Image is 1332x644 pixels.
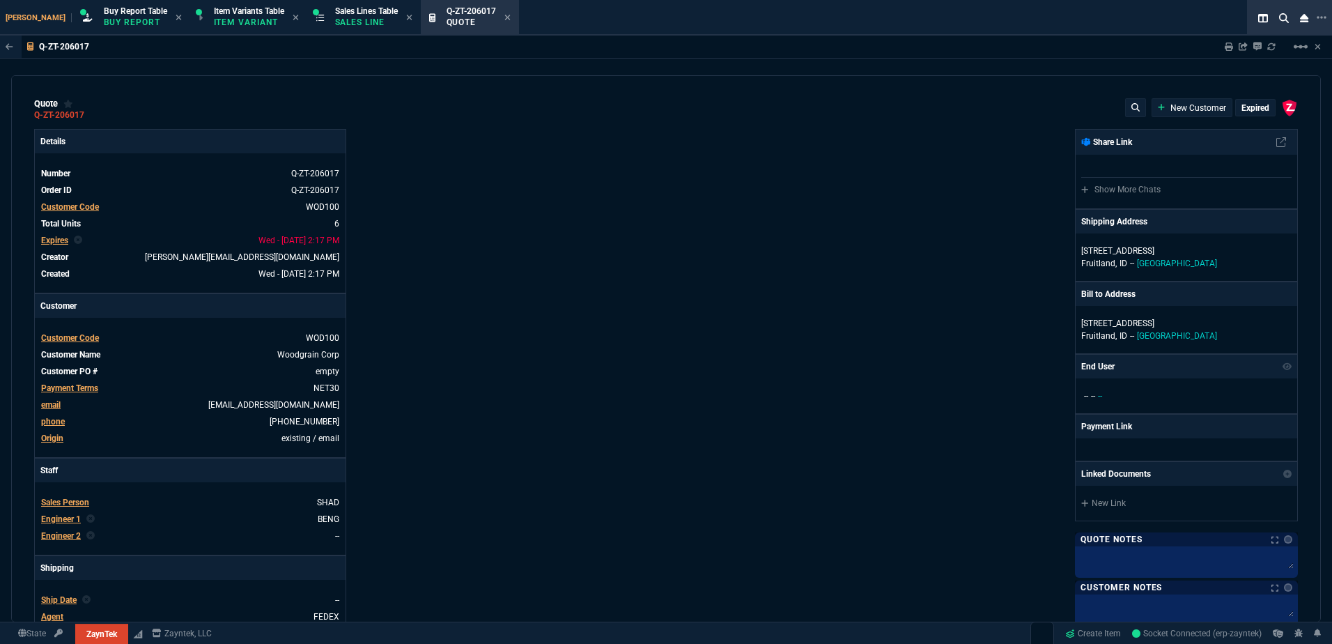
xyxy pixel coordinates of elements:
[1098,391,1102,401] span: --
[86,530,95,542] nx-icon: Clear selected rep
[1294,10,1314,26] nx-icon: Close Workbench
[1283,360,1292,373] nx-icon: Show/Hide End User to Customer
[6,42,13,52] nx-icon: Back to Table
[1081,420,1132,433] p: Payment Link
[50,627,67,640] a: API TOKEN
[41,219,81,229] span: Total Units
[1315,41,1321,52] a: Hide Workbench
[40,183,340,197] tr: See Marketplace Order
[39,41,89,52] p: Q-ZT-206017
[1158,102,1227,114] a: New Customer
[291,185,339,195] a: See Marketplace Order
[313,612,339,622] a: FEDEX
[41,333,99,343] span: Customer Code
[1081,468,1151,480] p: Linked Documents
[1317,11,1326,24] nx-icon: Open New Tab
[34,114,84,116] a: Q-ZT-206017
[335,595,339,605] span: --
[40,415,340,429] tr: 2084523801
[40,348,340,362] tr: undefined
[41,350,100,360] span: Customer Name
[40,431,340,445] tr: undefined
[41,367,98,376] span: Customer PO #
[1081,497,1292,509] a: New Link
[1130,259,1134,268] span: --
[40,365,340,378] tr: undefined
[277,350,339,360] a: Woodgrain Corp
[41,269,70,279] span: Created
[306,202,339,212] a: WOD100
[335,17,398,28] p: Sales Line
[1081,215,1147,228] p: Shipping Address
[74,234,82,247] nx-icon: Clear selected rep
[63,98,73,109] div: Add to Watchlist
[270,417,339,427] a: 2084523801
[1241,102,1269,114] p: expired
[1081,534,1143,545] p: Quote Notes
[41,595,77,605] span: Ship Date
[14,627,50,640] a: Global State
[214,6,284,16] span: Item Variants Table
[1137,331,1217,341] span: [GEOGRAPHIC_DATA]
[40,496,340,509] tr: undefined
[41,169,70,178] span: Number
[1081,360,1115,373] p: End User
[504,13,511,24] nx-icon: Close Tab
[208,400,339,410] a: [EMAIL_ADDRESS][DOMAIN_NAME]
[334,219,339,229] span: 6
[1060,623,1126,644] a: Create Item
[1081,245,1292,257] p: [STREET_ADDRESS]
[40,233,340,247] tr: undefined
[1137,259,1217,268] span: [GEOGRAPHIC_DATA]
[335,531,339,541] a: --
[1273,10,1294,26] nx-icon: Search
[291,169,339,178] span: See Marketplace Order
[406,13,412,24] nx-icon: Close Tab
[40,512,340,526] tr: BENG
[41,514,81,524] span: Engineer 1
[1091,391,1095,401] span: --
[40,267,340,281] tr: undefined
[335,6,398,16] span: Sales Lines Table
[41,236,68,245] span: Expires
[86,513,95,526] nx-icon: Clear selected rep
[41,498,89,507] span: Sales Person
[313,383,339,393] a: NET30
[40,398,340,412] tr: ap@woodgrain.com
[40,593,340,607] tr: undefined
[1081,259,1117,268] span: Fruitland,
[40,200,340,214] tr: undefined
[281,434,339,443] span: existing / email
[41,383,98,393] span: Payment Terms
[447,6,496,16] span: Q-ZT-206017
[35,556,346,580] p: Shipping
[1081,185,1161,194] a: Show More Chats
[145,252,339,262] span: brian.over@fornida.com
[41,400,61,410] span: email
[293,13,299,24] nx-icon: Close Tab
[35,294,346,318] p: Customer
[1081,136,1132,148] p: Share Link
[104,17,167,28] p: Buy Report
[41,434,63,443] a: Origin
[1253,10,1273,26] nx-icon: Split Panels
[35,459,346,482] p: Staff
[40,529,340,543] tr: undefined
[40,381,340,395] tr: undefined
[258,236,339,245] span: 2025-08-13T14:17:31.104Z
[41,252,68,262] span: Creator
[148,627,216,640] a: msbcCompanyName
[1292,38,1309,55] mat-icon: Example home icon
[41,185,72,195] span: Order ID
[306,333,339,343] span: WOD100
[214,17,284,28] p: Item Variant
[1081,288,1136,300] p: Bill to Address
[41,531,81,541] span: Engineer 2
[41,417,65,427] span: phone
[1081,582,1162,593] p: Customer Notes
[316,367,339,376] a: empty
[447,17,496,28] p: Quote
[35,130,346,153] p: Details
[1120,259,1127,268] span: ID
[258,269,339,279] span: 2025-07-30T14:17:31.104Z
